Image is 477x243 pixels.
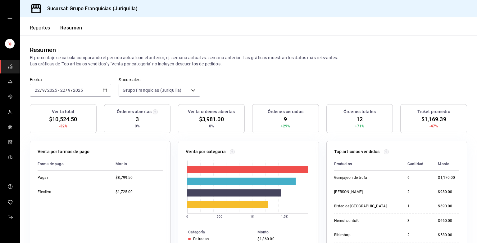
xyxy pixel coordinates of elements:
button: Resumen [60,25,82,35]
input: ---- [47,88,57,93]
input: -- [68,88,71,93]
p: El porcentaje se calcula comparando el período actual con el anterior, ej. semana actual vs. sema... [30,55,467,67]
div: $1,170.00 [438,175,459,180]
th: Productos [334,157,402,171]
div: Hemul suntofu [334,218,396,223]
div: Pagar [38,175,100,180]
span: -47% [429,123,438,129]
h3: Venta total [52,108,74,115]
span: / [45,88,47,93]
span: $3,981.00 [199,115,224,123]
h3: Venta órdenes abiertas [188,108,235,115]
text: 1.5K [281,215,288,218]
text: 0 [186,215,188,218]
div: [PERSON_NAME] [334,189,396,195]
text: 1K [250,215,254,218]
span: 12 [357,115,363,123]
label: Fecha [30,77,111,82]
th: Monto [433,157,459,171]
div: $980.00 [438,189,459,195]
h3: Ticket promedio [417,108,450,115]
th: Monto [255,229,319,236]
th: Categoría [178,229,255,236]
div: Gamjajeon de trufa [334,175,396,180]
h3: Órdenes abiertas [117,108,152,115]
p: Venta por categoría [186,148,226,155]
button: cajón abierto [7,16,12,21]
div: $8,799.50 [116,175,163,180]
font: Reportes [30,25,50,31]
div: $580.00 [438,232,459,238]
input: -- [60,88,66,93]
div: Entradas [193,237,209,241]
text: 500 [217,215,222,218]
input: -- [34,88,40,93]
div: Bibimbap [334,232,396,238]
div: Resumen [30,45,56,55]
input: -- [42,88,45,93]
span: Grupo Franquicias (Juriquilla) [123,87,181,93]
div: Efectivo [38,189,100,195]
span: 0% [135,123,140,129]
p: Venta por formas de pago [38,148,89,155]
span: +71% [355,123,365,129]
span: 3 [136,115,139,123]
div: $1,860.00 [257,237,309,241]
div: Bistec de [GEOGRAPHIC_DATA] [334,204,396,209]
div: Pestañas de navegación [30,25,82,35]
th: Monto [111,157,163,171]
span: / [40,88,42,93]
span: / [66,88,67,93]
span: $10,524.50 [49,115,77,123]
span: 9 [284,115,287,123]
span: 0% [209,123,214,129]
th: Forma de pago [38,157,111,171]
input: ---- [73,88,83,93]
div: 1 [407,204,428,209]
span: +29% [281,123,290,129]
h3: Sucursal: Grupo Franquicias (Juriquilla) [42,5,138,12]
p: Top artículos vendidos [334,148,380,155]
div: 3 [407,218,428,223]
div: 6 [407,175,428,180]
th: Cantidad [402,157,433,171]
div: $660.00 [438,218,459,223]
span: $1,169.39 [421,115,446,123]
span: / [71,88,73,93]
label: Sucursales [119,77,200,82]
div: $1,725.00 [116,189,163,195]
h3: Órdenes totales [343,108,376,115]
span: - [58,88,59,93]
div: $690.00 [438,204,459,209]
div: 2 [407,189,428,195]
div: 2 [407,232,428,238]
h3: Órdenes cerradas [268,108,303,115]
span: -32% [59,123,68,129]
